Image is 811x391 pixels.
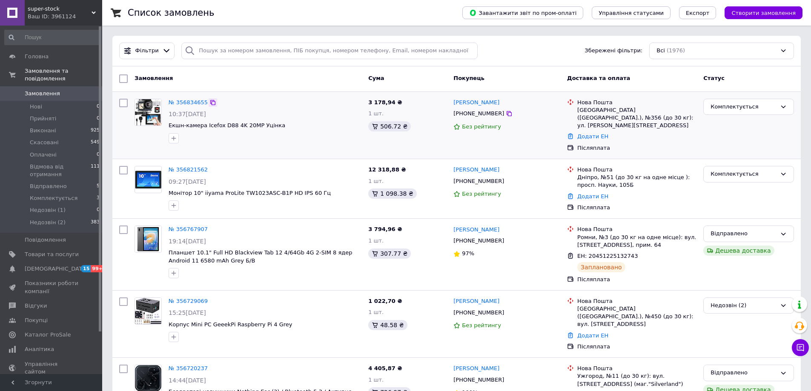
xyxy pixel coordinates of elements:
span: 1 шт. [368,178,384,184]
span: 0 [97,151,100,159]
span: 925 [91,127,100,134]
a: Корпус Mini PC GeeekPi Raspberry Pi 4 Grey [169,321,292,328]
a: Фото товару [135,225,162,253]
span: Фільтри [135,47,159,55]
div: Дешева доставка [703,245,774,256]
span: Замовлення [135,75,173,81]
input: Пошук [4,30,100,45]
span: 10:37[DATE] [169,111,206,117]
span: 4 405,87 ₴ [368,365,402,371]
span: Відгуки [25,302,47,310]
span: Доставка та оплата [567,75,630,81]
span: 5 [97,183,100,190]
div: Нова Пошта [577,99,696,106]
div: 307.77 ₴ [368,248,411,259]
span: Каталог ProSale [25,331,71,339]
a: [PERSON_NAME] [453,297,499,305]
span: Прийняті [30,115,56,123]
span: Завантажити звіт по пром-оплаті [469,9,576,17]
div: Нова Пошта [577,297,696,305]
a: [PERSON_NAME] [453,365,499,373]
span: Оплачені [30,151,57,159]
span: 99+ [91,265,105,272]
span: Cума [368,75,384,81]
a: № 356729069 [169,298,208,304]
span: 1 шт. [368,237,384,244]
span: Управління статусами [599,10,664,16]
a: Фото товару [135,99,162,126]
span: ЕН: 20451225132743 [577,253,638,259]
a: [PERSON_NAME] [453,166,499,174]
div: Недозвін (2) [711,301,777,310]
div: Заплановано [577,262,625,272]
span: Скасовані [30,139,59,146]
span: Покупці [25,317,48,324]
span: 15:25[DATE] [169,309,206,316]
div: Комплектується [711,170,777,179]
div: Післяплата [577,204,696,211]
span: Без рейтингу [462,191,501,197]
div: [PHONE_NUMBER] [452,108,506,119]
div: Відправлено [711,229,777,238]
div: Нова Пошта [577,365,696,372]
div: Комплектується [711,103,777,111]
a: Екшн-камера Icefox D88 4K 20MP Уцінка [169,122,285,128]
span: 12 318,88 ₴ [368,166,406,173]
span: Створити замовлення [731,10,796,16]
div: Відправлено [711,368,777,377]
input: Пошук за номером замовлення, ПІБ покупця, номером телефону, Email, номером накладної [181,43,478,59]
span: Покупець [453,75,484,81]
a: Додати ЕН [577,193,608,200]
span: Замовлення та повідомлення [25,67,102,83]
span: Аналітика [25,345,54,353]
span: Недозвін (1) [30,206,66,214]
img: Фото товару [135,298,161,324]
span: 549 [91,139,100,146]
a: Монітор 10" iiyama ProLite TW1023ASC-B1P HD IPS 60 Гц [169,190,331,196]
span: 0 [97,115,100,123]
div: Нова Пошта [577,225,696,233]
span: Недозвін (2) [30,219,66,226]
span: Показники роботи компанії [25,280,79,295]
div: Дніпро, №51 (до 30 кг на одне місце ): просп. Науки, 105Б [577,174,696,189]
span: Експорт [686,10,710,16]
button: Управління статусами [592,6,671,19]
div: Нова Пошта [577,166,696,174]
a: [PERSON_NAME] [453,226,499,234]
span: 3 794,96 ₴ [368,226,402,232]
span: Комплектується [30,194,77,202]
span: 0 [97,206,100,214]
span: 383 [91,219,100,226]
span: Без рейтингу [462,322,501,328]
span: 1 шт. [368,377,384,383]
span: 3 178,94 ₴ [368,99,402,106]
div: Ваш ID: 3961124 [28,13,102,20]
span: Збережені фільтри: [585,47,642,55]
span: 1 шт. [368,309,384,315]
a: № 356834655 [169,99,208,106]
a: Додати ЕН [577,332,608,339]
div: 1 098.38 ₴ [368,188,417,199]
div: Післяплата [577,144,696,152]
span: 14:44[DATE] [169,377,206,384]
img: Фото товару [135,99,161,126]
button: Чат з покупцем [792,339,809,356]
span: Статус [703,75,725,81]
button: Завантажити звіт по пром-оплаті [462,6,583,19]
span: 0 [97,103,100,111]
div: [GEOGRAPHIC_DATA] ([GEOGRAPHIC_DATA].), №356 (до 30 кг): ул. [PERSON_NAME][STREET_ADDRESS] [577,106,696,130]
div: Ромни, №3 (до 30 кг на одне місце): вул. [STREET_ADDRESS], прим. 64 [577,234,696,249]
a: [PERSON_NAME] [453,99,499,107]
div: [PHONE_NUMBER] [452,374,506,385]
span: 97% [462,250,474,257]
h1: Список замовлень [128,8,214,18]
a: Планшет 10.1" Full HD Blackview Tab 12 4/64Gb 4G 2-SIM 8 ядер Android 11 6580 mAh Grey Б/В [169,249,352,264]
span: Повідомлення [25,236,66,244]
span: Відправлено [30,183,67,190]
button: Експорт [679,6,716,19]
span: 1 шт. [368,110,384,117]
div: [PHONE_NUMBER] [452,307,506,318]
div: 506.72 ₴ [368,121,411,131]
